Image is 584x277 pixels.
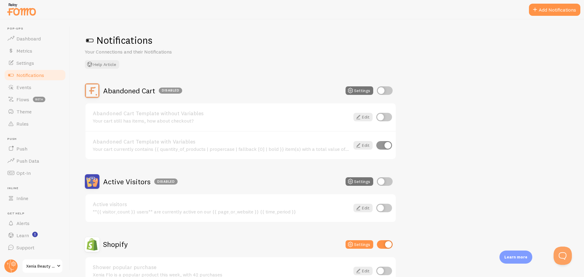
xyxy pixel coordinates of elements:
[85,48,231,55] p: Your Connections and their Notifications
[346,240,373,249] button: Settings
[16,170,31,176] span: Opt-In
[7,137,66,141] span: Push
[7,27,66,31] span: Pop-ups
[16,232,29,238] span: Learn
[4,155,66,167] a: Push Data
[4,217,66,229] a: Alerts
[16,109,32,115] span: Theme
[4,57,66,69] a: Settings
[16,84,31,90] span: Events
[85,174,99,189] img: Active Visitors
[103,240,128,249] h2: Shopify
[85,60,119,69] button: Help Article
[346,177,373,186] button: Settings
[4,143,66,155] a: Push
[93,265,350,270] a: Shower popular purchase
[499,251,532,264] div: Learn more
[103,86,182,95] h2: Abandoned Cart
[159,88,182,94] div: Disabled
[16,146,27,152] span: Push
[16,195,28,201] span: Inline
[16,244,34,251] span: Support
[6,2,37,17] img: fomo-relay-logo-orange.svg
[16,36,41,42] span: Dashboard
[16,158,39,164] span: Push Data
[93,202,350,207] a: Active visitors
[93,118,350,123] div: Your cart still has items, how about checkout?
[16,60,34,66] span: Settings
[4,106,66,118] a: Theme
[353,113,373,121] a: Edit
[103,177,178,186] h2: Active Visitors
[353,267,373,275] a: Edit
[4,192,66,204] a: Inline
[85,83,99,98] img: Abandoned Cart
[26,262,55,270] span: Xenia Beauty Labs
[33,97,45,102] span: beta
[7,212,66,216] span: Get Help
[16,121,29,127] span: Rules
[93,146,350,152] div: Your cart currently contains {{ quantity_of_products | propercase | fallback [0] | bold }} item(s...
[85,237,99,252] img: Shopify
[4,33,66,45] a: Dashboard
[504,254,527,260] p: Learn more
[154,178,178,185] div: Disabled
[22,259,63,273] a: Xenia Beauty Labs
[4,81,66,93] a: Events
[554,247,572,265] iframe: Help Scout Beacon - Open
[85,34,569,47] h1: Notifications
[16,96,29,102] span: Flows
[346,86,373,95] button: Settings
[4,45,66,57] a: Metrics
[93,209,350,214] div: **{{ visitor_count }} users** are currently active on our {{ page_or_website }} {{ time_period }}
[4,241,66,254] a: Support
[353,204,373,212] a: Edit
[93,111,350,116] a: Abandoned Cart Template without Variables
[16,72,44,78] span: Notifications
[4,69,66,81] a: Notifications
[353,141,373,150] a: Edit
[16,48,32,54] span: Metrics
[32,232,38,237] svg: <p>Watch New Feature Tutorials!</p>
[93,139,350,144] a: Abandoned Cart Template with Variables
[4,118,66,130] a: Rules
[7,186,66,190] span: Inline
[16,220,30,226] span: Alerts
[4,229,66,241] a: Learn
[4,167,66,179] a: Opt-In
[4,93,66,106] a: Flows beta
